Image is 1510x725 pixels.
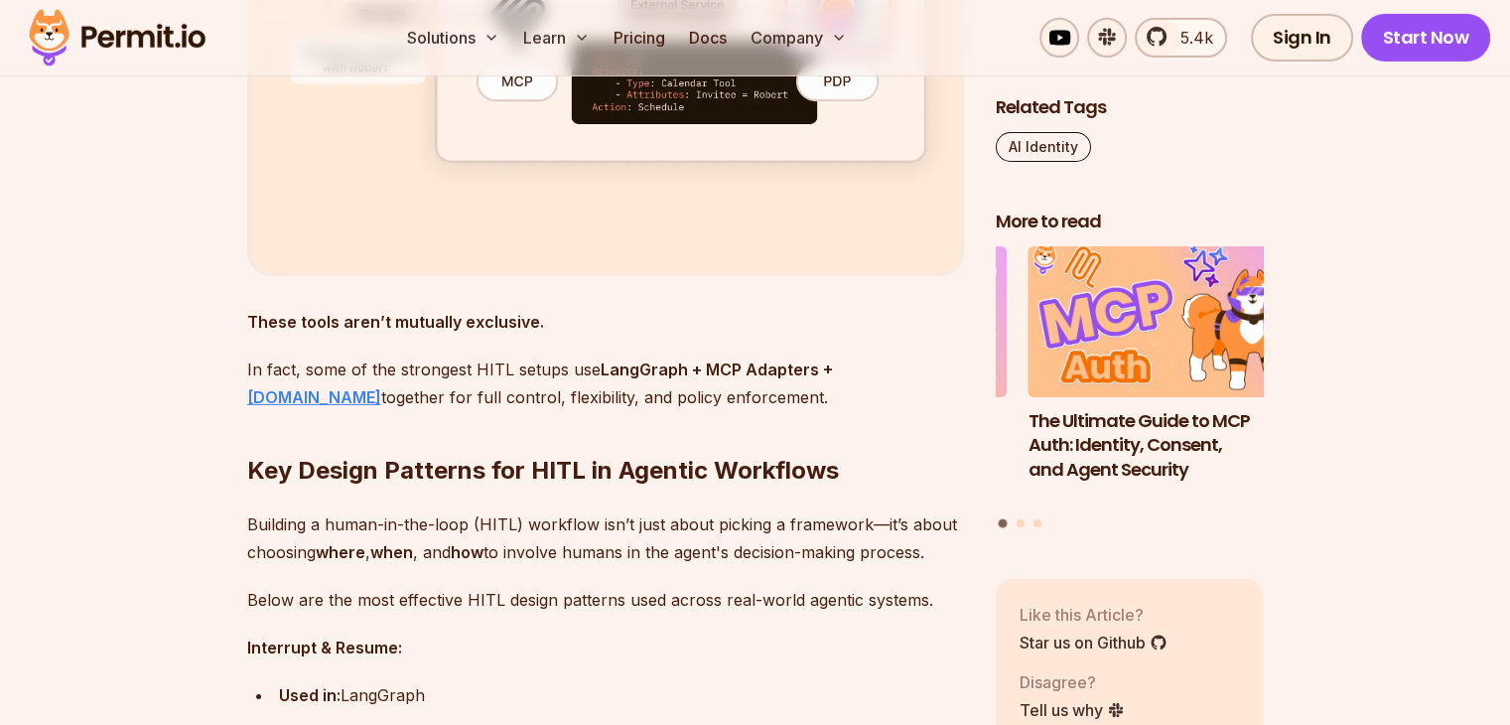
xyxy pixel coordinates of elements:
h2: Related Tags [996,95,1264,120]
p: In fact, some of the strongest HITL setups use together for full control, flexibility, and policy... [247,356,964,411]
button: Learn [515,18,598,58]
strong: when [370,542,413,562]
strong: LangGraph + MCP Adapters + [601,360,833,379]
a: Star us on Github [1020,630,1167,653]
a: AI Identity [996,132,1091,162]
button: Solutions [399,18,507,58]
a: Docs [681,18,735,58]
a: Start Now [1361,14,1491,62]
button: Go to slide 2 [1017,519,1025,527]
img: Permit logo [20,4,214,72]
div: LangGraph [279,681,964,709]
p: Like this Article? [1020,602,1167,626]
h3: Delegating AI Permissions to Human Users with [DOMAIN_NAME]’s Access Request MCP [739,408,1007,507]
a: Tell us why [1020,697,1125,721]
strong: Used in: [279,685,341,705]
strong: These tools aren’t mutually exclusive. [247,312,544,332]
p: Building a human-in-the-loop (HITL) workflow isn’t just about picking a framework—it’s about choo... [247,510,964,566]
p: Below are the most effective HITL design patterns used across real-world agentic systems. [247,586,964,614]
h3: The Ultimate Guide to MCP Auth: Identity, Consent, and Agent Security [1029,408,1297,482]
strong: where [316,542,365,562]
span: 5.4k [1168,26,1213,50]
a: [DOMAIN_NAME] [247,387,381,407]
a: 5.4k [1135,18,1227,58]
button: Go to slide 3 [1033,519,1041,527]
a: Pricing [606,18,673,58]
strong: Interrupt & Resume: [247,638,402,657]
img: Delegating AI Permissions to Human Users with Permit.io’s Access Request MCP [739,246,1007,397]
h2: Key Design Patterns for HITL in Agentic Workflows [247,375,964,487]
li: 3 of 3 [739,246,1007,507]
li: 1 of 3 [1029,246,1297,507]
div: Posts [996,246,1264,531]
p: Disagree? [1020,669,1125,693]
a: Sign In [1251,14,1353,62]
strong: how [451,542,483,562]
button: Company [743,18,855,58]
button: Go to slide 1 [999,519,1008,528]
img: The Ultimate Guide to MCP Auth: Identity, Consent, and Agent Security [1029,246,1297,397]
h2: More to read [996,210,1264,234]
